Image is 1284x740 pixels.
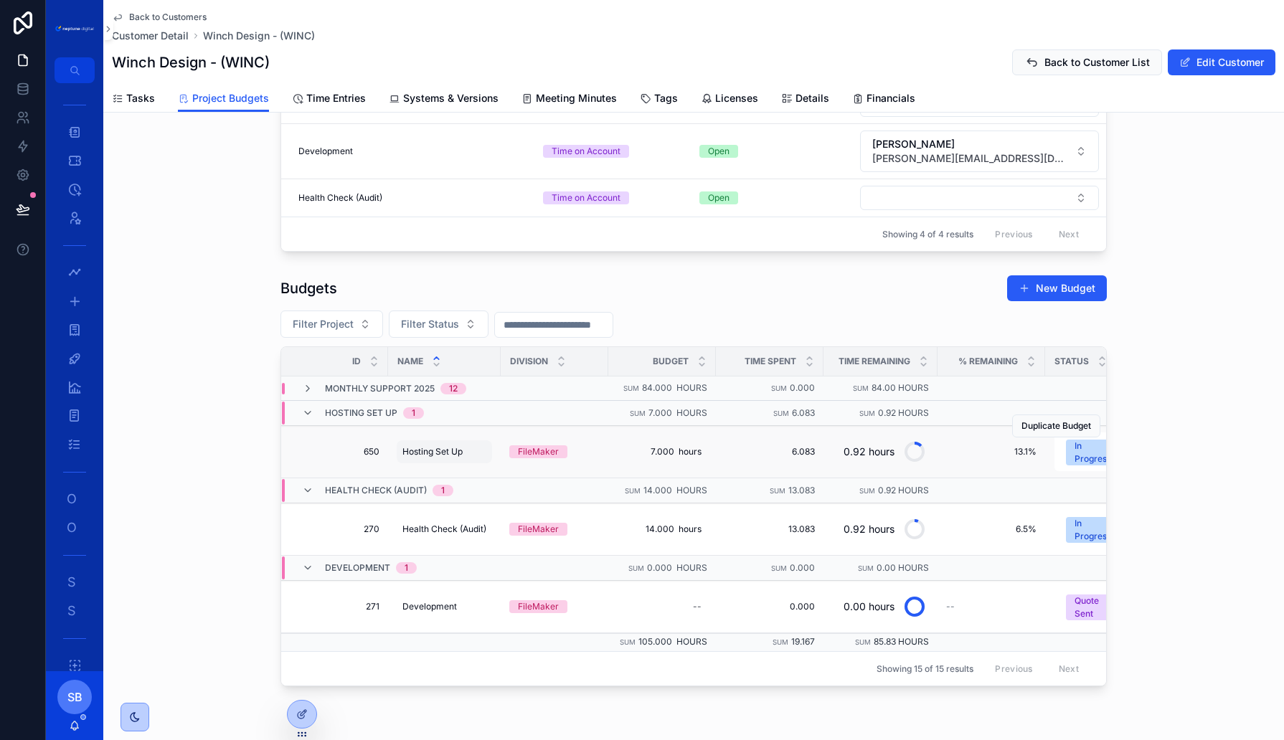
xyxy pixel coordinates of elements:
[860,186,1099,210] button: Select Button
[518,445,559,458] div: FileMaker
[648,407,707,418] span: 7.000 hours
[617,440,707,463] a: 7.000 hours
[853,384,869,392] small: Sum
[402,523,486,535] span: Health Check (Audit)
[791,636,815,647] span: 19.167
[859,487,875,495] small: Sum
[1054,356,1089,367] span: Status
[724,446,815,457] a: 6.083
[325,562,390,574] span: Development
[509,600,600,613] a: FileMaker
[112,52,270,72] h1: Winch Design - (WINC)
[859,409,875,417] small: Sum
[796,91,829,105] span: Details
[620,638,636,646] small: Sum
[543,191,682,204] a: Time on Account
[178,85,269,113] a: Project Budgets
[552,191,620,204] div: Time on Account
[771,384,787,392] small: Sum
[543,145,682,158] a: Time on Account
[1054,587,1149,627] a: Select Button
[552,145,620,158] div: Time on Account
[1012,414,1100,437] button: Duplicate Budget
[1021,420,1091,432] span: Duplicate Budget
[859,185,1100,211] a: Select Button
[832,589,929,624] a: 0.00 hours
[859,130,1100,173] a: Select Button
[628,564,644,572] small: Sum
[773,409,789,417] small: Sum
[389,85,499,114] a: Systems & Versions
[55,569,95,595] a: S
[65,575,79,589] span: S
[298,523,379,535] a: 270
[642,382,707,393] span: 84.000 hours
[946,446,1037,457] a: 13.1%
[449,383,458,394] div: 12
[852,85,915,114] a: Financials
[298,146,526,157] a: Development
[877,562,929,573] span: 0.00 hours
[617,595,707,618] a: --
[858,564,874,572] small: Sum
[946,601,1037,612] a: --
[638,636,707,647] span: 105.000 hours
[306,91,366,105] span: Time Entries
[518,523,559,536] div: FileMaker
[192,91,269,105] span: Project Budgets
[832,512,929,546] a: 0.92 hours
[1054,509,1149,549] a: Select Button
[129,11,207,23] span: Back to Customers
[203,29,315,43] a: Winch Design - (WINC)
[792,407,815,418] span: 6.083
[653,356,689,367] span: Budget
[441,485,445,496] div: 1
[724,601,815,612] span: 0.000
[1007,275,1107,301] button: New Budget
[872,151,1070,166] span: [PERSON_NAME][EMAIL_ADDRESS][DOMAIN_NAME]
[1075,440,1111,465] div: In Progress
[293,317,354,331] span: Filter Project
[46,83,103,671] div: scrollable content
[844,592,894,621] div: 0.00 hours
[55,486,95,512] a: O
[402,446,463,457] span: Hosting Set Up
[509,445,600,458] a: FileMaker
[298,601,379,612] a: 271
[877,663,973,675] span: Showing 15 of 15 results
[112,11,207,23] a: Back to Customers
[867,91,915,105] span: Financials
[403,91,499,105] span: Systems & Versions
[1054,432,1148,471] button: Select Button
[280,310,383,338] button: Select Button
[623,384,639,392] small: Sum
[872,137,1070,151] span: [PERSON_NAME]
[397,440,492,463] a: Hosting Set Up
[946,523,1037,535] a: 6.5%
[623,446,702,457] span: 7.000 hours
[292,85,366,114] a: Time Entries
[112,29,189,43] a: Customer Detail
[1054,432,1149,472] a: Select Button
[701,85,758,114] a: Licenses
[112,85,155,114] a: Tasks
[860,131,1099,172] button: Select Button
[325,407,397,419] span: Hosting Set Up
[126,91,155,105] span: Tasks
[724,523,815,535] a: 13.083
[402,601,457,612] span: Development
[699,145,850,158] a: Open
[630,409,646,417] small: Sum
[389,310,488,338] button: Select Button
[874,636,929,647] span: 85.83 hours
[844,437,894,466] div: 0.92 hours
[844,515,894,544] div: 0.92 hours
[1054,587,1148,626] button: Select Button
[878,485,929,495] span: 0.92 hours
[1075,594,1111,620] div: Quote Sent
